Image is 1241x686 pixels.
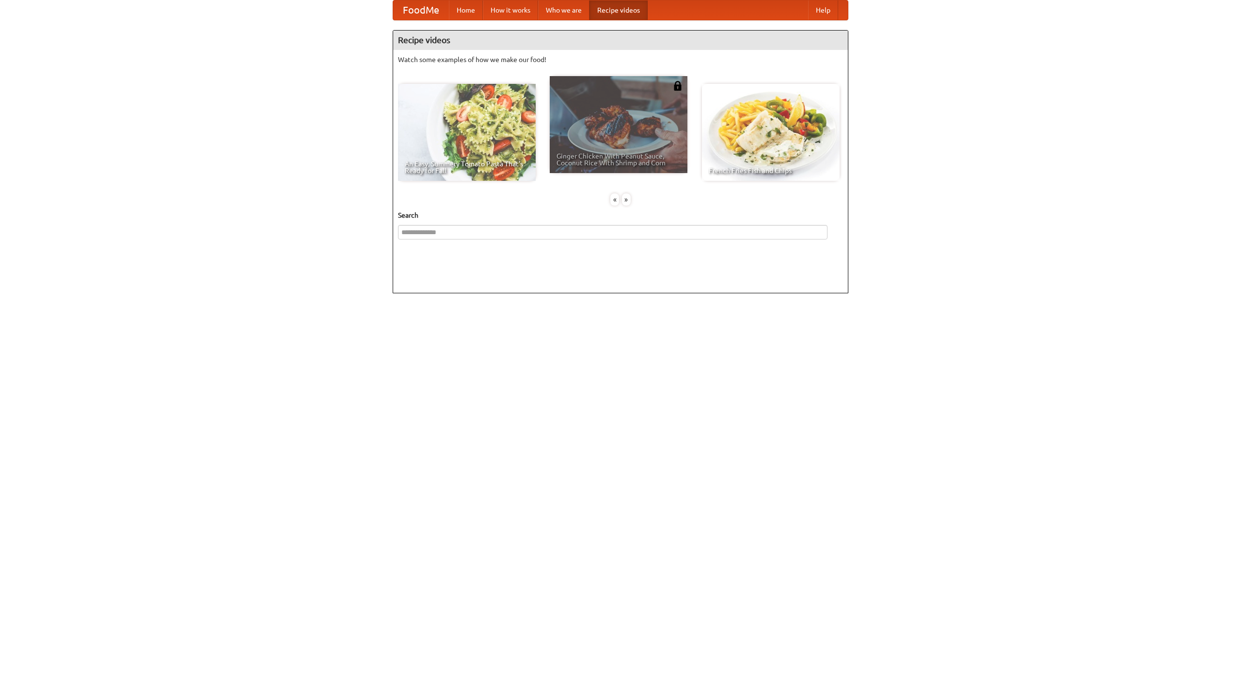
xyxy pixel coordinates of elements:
[398,210,843,220] h5: Search
[483,0,538,20] a: How it works
[702,84,840,181] a: French Fries Fish and Chips
[449,0,483,20] a: Home
[610,193,619,206] div: «
[709,167,833,174] span: French Fries Fish and Chips
[673,81,683,91] img: 483408.png
[393,0,449,20] a: FoodMe
[622,193,631,206] div: »
[405,160,529,174] span: An Easy, Summery Tomato Pasta That's Ready for Fall
[398,84,536,181] a: An Easy, Summery Tomato Pasta That's Ready for Fall
[398,55,843,64] p: Watch some examples of how we make our food!
[589,0,648,20] a: Recipe videos
[393,31,848,50] h4: Recipe videos
[808,0,838,20] a: Help
[538,0,589,20] a: Who we are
